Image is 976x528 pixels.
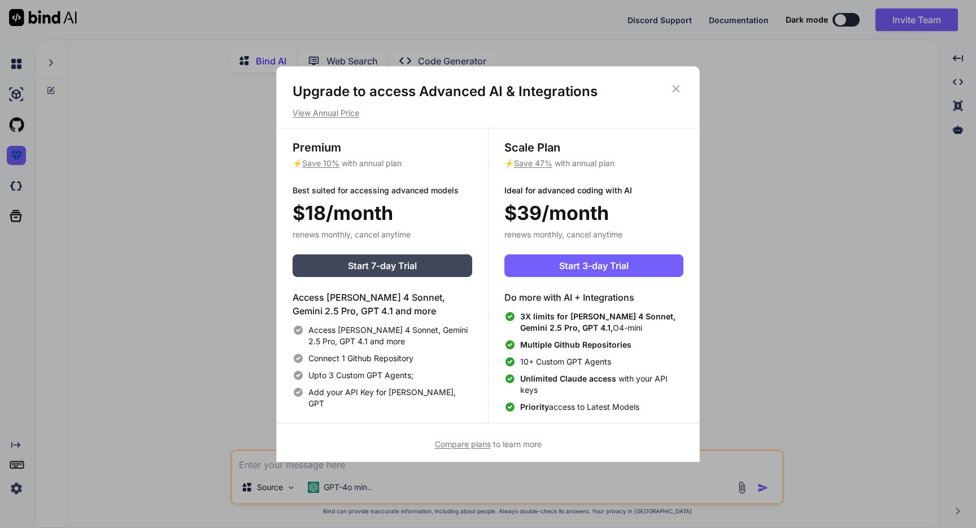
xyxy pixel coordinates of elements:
span: Multiple Github Repositories [520,340,631,349]
p: ⚡ with annual plan [504,158,683,169]
span: 3X limits for [PERSON_NAME] 4 Sonnet, Gemini 2.5 Pro, GPT 4.1, [520,311,676,332]
span: Start 3-day Trial [559,259,629,272]
span: to learn more [435,439,542,449]
span: Access [PERSON_NAME] 4 Sonnet, Gemini 2.5 Pro, GPT 4.1 and more [308,324,472,347]
span: Save 47% [514,158,552,168]
p: Ideal for advanced coding with AI [504,185,683,196]
button: Start 3-day Trial [504,254,683,277]
span: $39/month [504,198,609,227]
span: 10+ Custom GPT Agents [520,356,611,367]
span: Add your API Key for [PERSON_NAME], GPT [308,387,472,409]
span: Save 10% [302,158,339,168]
h4: Do more with AI + Integrations [504,291,683,304]
span: $18/month [293,198,393,227]
h1: Upgrade to access Advanced AI & Integrations [293,83,683,101]
span: Start 7-day Trial [348,259,417,272]
h4: Access [PERSON_NAME] 4 Sonnet, Gemini 2.5 Pro, GPT 4.1 and more [293,291,472,318]
span: Priority [520,402,549,412]
span: access to Latest Models [520,401,639,413]
span: Connect 1 Github Repository [308,353,413,364]
p: View Annual Price [293,107,683,119]
span: renews monthly, cancel anytime [504,230,622,239]
span: O4-mini [520,311,683,334]
span: Unlimited Claude access [520,374,618,383]
p: ⚡ with annual plan [293,158,472,169]
h3: Scale Plan [504,140,683,155]
p: Best suited for accessing advanced models [293,185,472,196]
span: Upto 3 Custom GPT Agents; [308,370,413,381]
span: Compare plans [435,439,491,449]
button: Start 7-day Trial [293,254,472,277]
span: renews monthly, cancel anytime [293,230,411,239]
h3: Premium [293,140,472,155]
span: with your API keys [520,373,683,396]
